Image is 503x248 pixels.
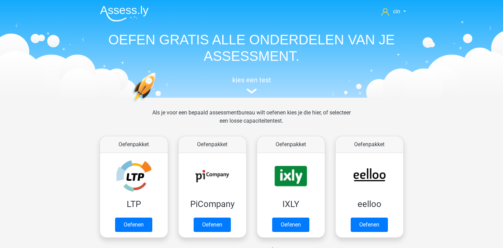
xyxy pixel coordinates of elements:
img: assessment [247,88,257,94]
span: cin [393,8,400,15]
img: Assessly [100,5,149,22]
img: oefenen [132,72,182,134]
h5: kies een test [95,76,409,84]
div: Als je voor een bepaald assessmentbureau wilt oefenen kies je die hier, of selecteer een losse ca... [147,109,356,133]
a: Oefenen [351,218,388,232]
a: cin [379,8,408,16]
a: Oefenen [115,218,152,232]
h1: OEFEN GRATIS ALLE ONDERDELEN VAN JE ASSESSMENT. [95,31,409,64]
a: kies een test [95,76,409,94]
a: Oefenen [272,218,309,232]
a: Oefenen [194,218,231,232]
